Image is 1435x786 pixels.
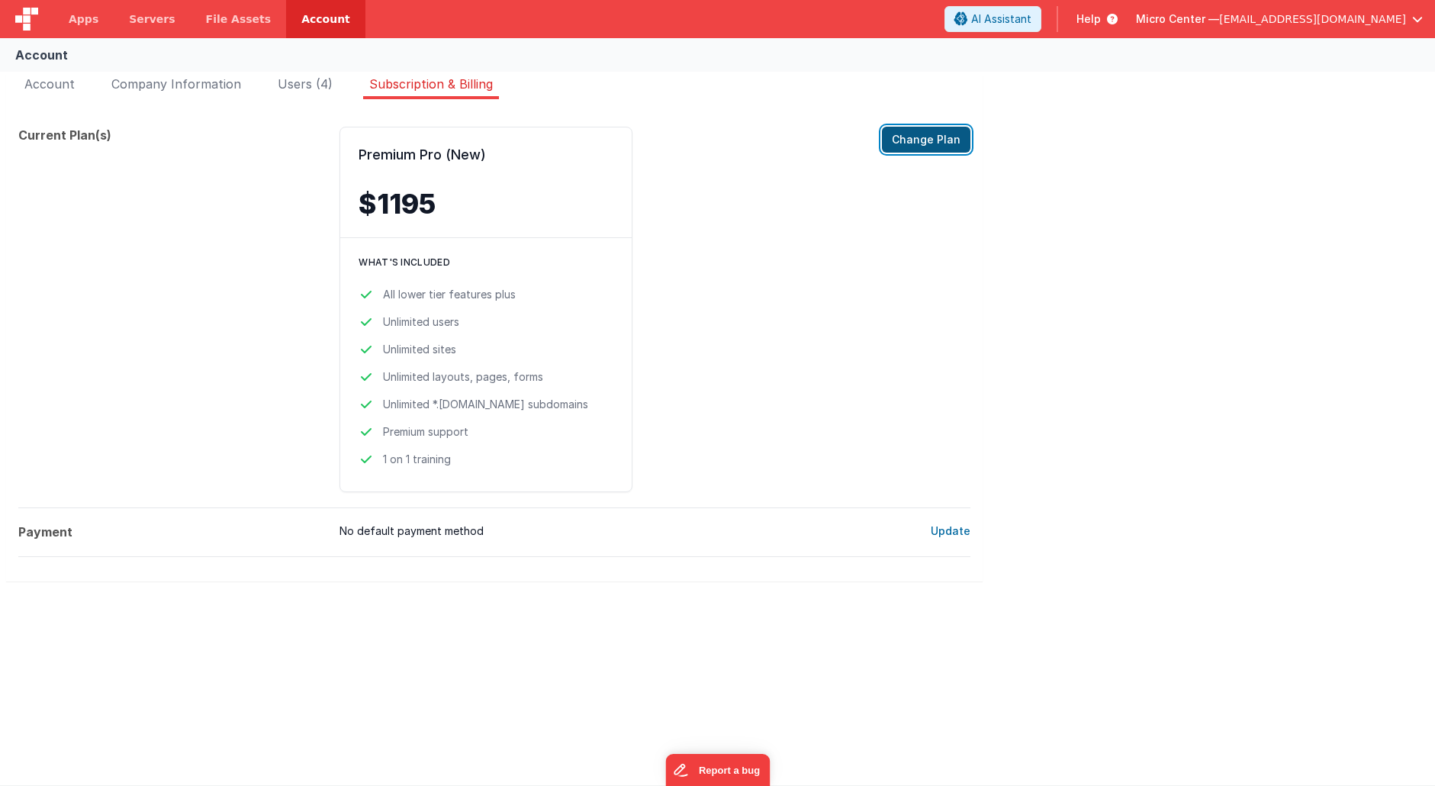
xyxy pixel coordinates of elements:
button: Update [931,523,970,539]
dt: Payment [18,523,327,541]
span: No default payment method [339,523,919,541]
div: Account [15,46,68,64]
span: Unlimited users [383,314,459,330]
span: 1 on 1 training [383,452,451,467]
h3: What's included [359,256,613,269]
h2: Premium Pro (New) [359,146,613,164]
span: $1195 [359,187,436,221]
span: All lower tier features plus [383,287,516,302]
span: Unlimited sites [383,342,456,357]
span: Premium support [383,424,468,440]
button: Change Plan [882,127,970,153]
span: Help [1076,11,1101,27]
span: [EMAIL_ADDRESS][DOMAIN_NAME] [1219,11,1406,27]
span: File Assets [206,11,272,27]
span: Apps [69,11,98,27]
span: Micro Center — [1136,11,1219,27]
span: Servers [129,11,175,27]
span: Unlimited *.[DOMAIN_NAME] subdomains [383,397,588,412]
span: Company Information [111,76,241,92]
span: Unlimited layouts, pages, forms [383,369,543,385]
dt: Current Plan(s) [18,127,327,492]
span: AI Assistant [971,11,1031,27]
span: Account [24,76,75,92]
iframe: Marker.io feedback button [665,754,770,786]
button: AI Assistant [944,6,1041,32]
span: Users (4) [278,76,333,92]
span: Subscription & Billing [369,76,493,92]
button: Micro Center — [EMAIL_ADDRESS][DOMAIN_NAME] [1136,11,1423,27]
